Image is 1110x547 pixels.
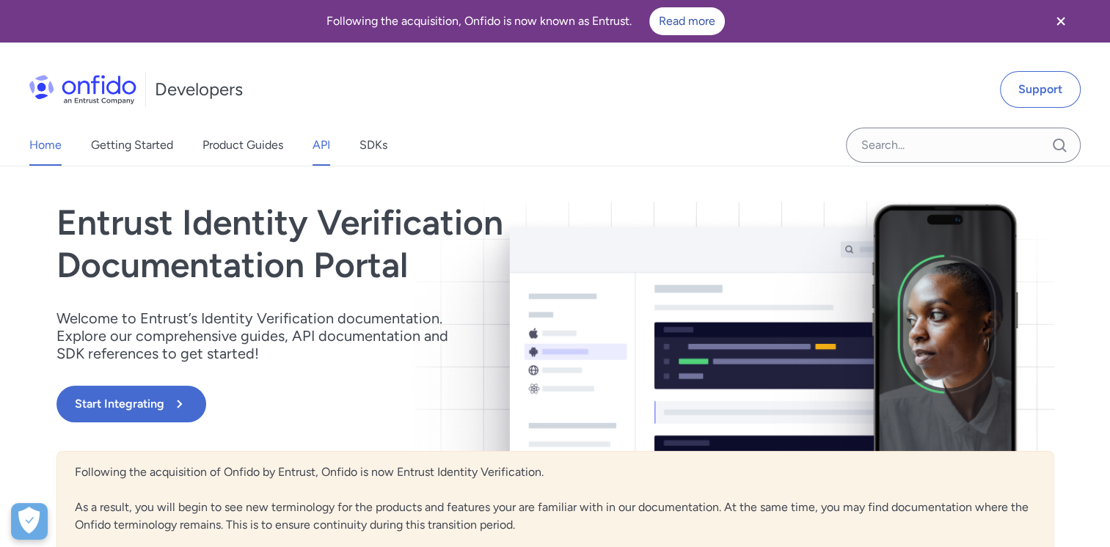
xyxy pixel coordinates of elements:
p: Welcome to Entrust’s Identity Verification documentation. Explore our comprehensive guides, API d... [56,309,467,362]
input: Onfido search input field [846,128,1081,163]
a: Read more [649,7,725,35]
button: Open Preferences [11,503,48,540]
img: Onfido Logo [29,75,136,104]
svg: Close banner [1052,12,1070,30]
a: Start Integrating [56,386,755,422]
div: Cookie Preferences [11,503,48,540]
a: Getting Started [91,125,173,166]
div: Following the acquisition, Onfido is now known as Entrust. [18,7,1034,35]
button: Close banner [1034,3,1088,40]
h1: Developers [155,78,243,101]
h1: Entrust Identity Verification Documentation Portal [56,202,755,286]
a: Support [1000,71,1081,108]
a: Product Guides [202,125,283,166]
a: Home [29,125,62,166]
a: SDKs [359,125,387,166]
a: API [313,125,330,166]
button: Start Integrating [56,386,206,422]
